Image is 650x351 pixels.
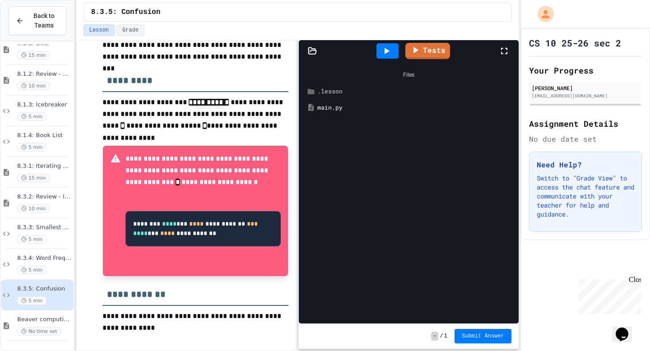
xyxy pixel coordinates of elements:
[29,11,59,30] span: Back to Teams
[17,204,50,213] span: 10 min
[84,24,115,36] button: Lesson
[17,174,50,182] span: 15 min
[17,70,72,78] span: 8.1.2: Review - Lists
[17,285,72,293] span: 8.3.5: Confusion
[462,333,504,340] span: Submit Answer
[529,64,642,77] h2: Your Progress
[455,329,511,343] button: Submit Answer
[303,66,514,83] div: Files
[444,333,447,340] span: 1
[17,235,46,244] span: 5 min
[532,84,639,92] div: [PERSON_NAME]
[17,266,46,274] span: 5 min
[405,43,450,59] a: Tests
[532,92,639,99] div: [EMAIL_ADDRESS][DOMAIN_NAME]
[17,143,46,152] span: 5 min
[17,132,72,139] span: 8.1.4: Book List
[612,315,641,342] iframe: chat widget
[537,174,634,219] p: Switch to "Grade View" to access the chat feature and communicate with your teacher for help and ...
[17,162,72,170] span: 8.3.1: Iterating Through Lists
[17,296,46,305] span: 5 min
[529,134,642,144] div: No due date set
[17,224,72,231] span: 8.3.3: Smallest Positive Number
[17,101,72,109] span: 8.1.3: Icebreaker
[431,332,438,341] span: -
[91,7,161,18] span: 8.3.5: Confusion
[528,4,556,24] div: My Account
[317,103,513,112] div: main.py
[17,193,72,201] span: 8.3.2: Review - Iterating Through Lists
[17,254,72,262] span: 8.3.4: Word Frequency
[537,159,634,170] h3: Need Help?
[575,276,641,314] iframe: chat widget
[17,82,50,90] span: 10 min
[17,327,61,336] span: No time set
[17,112,46,121] span: 5 min
[317,87,513,96] div: .lesson
[8,6,66,35] button: Back to Teams
[529,37,621,49] h1: CS 10 25-26 sec 2
[440,333,443,340] span: /
[4,4,62,57] div: Chat with us now!Close
[17,51,50,60] span: 15 min
[17,316,72,323] span: Beaver computing contest
[529,117,642,130] h2: Assignment Details
[116,24,144,36] button: Grade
